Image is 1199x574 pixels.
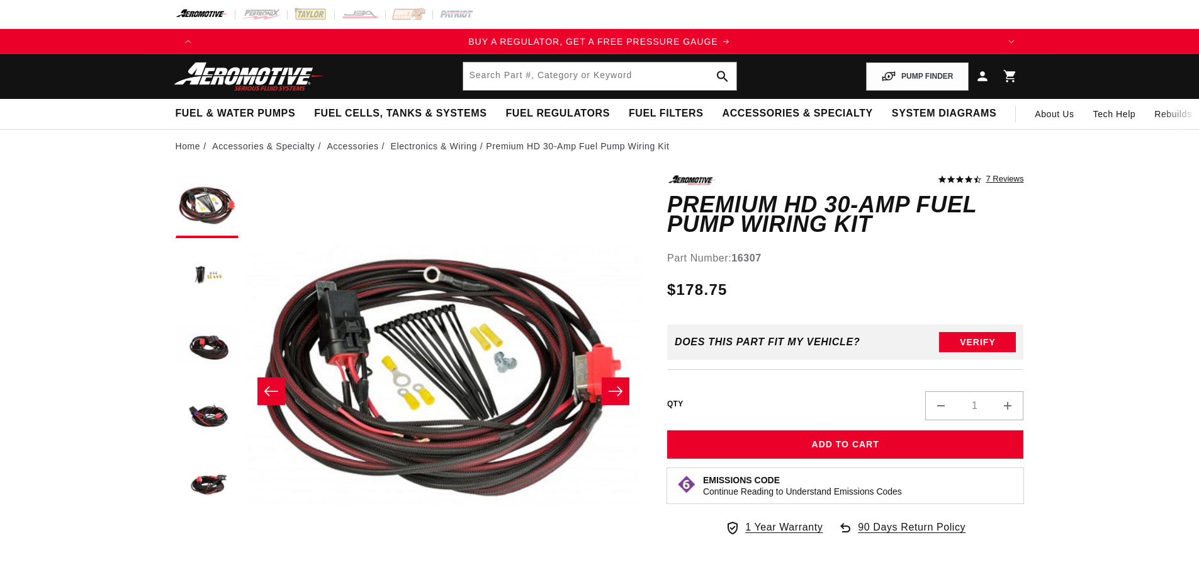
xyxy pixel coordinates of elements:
li: Premium HD 30-Amp Fuel Pump Wiring Kit [486,139,669,153]
a: 1 Year Warranty [725,519,823,536]
div: Does This part fit My vehicle? [675,336,860,348]
strong: 16307 [731,253,762,263]
button: Load image 1 in gallery view [176,175,239,238]
input: Search by Part Number, Category or Keyword [463,62,736,90]
button: Translation missing: en.sections.announcements.next_announcement [999,29,1024,54]
button: Slide right [602,377,629,405]
button: Load image 3 in gallery view [176,314,239,377]
div: Announcement [201,35,999,49]
button: Load image 5 in gallery view [176,452,239,515]
button: Add to Cart [667,430,1024,459]
span: Accessories & Specialty [723,107,873,120]
slideshow-component: Translation missing: en.sections.announcements.announcement_bar [144,29,1055,54]
a: 90 Days Return Policy [838,519,965,548]
button: search button [709,62,736,90]
a: About Us [1025,99,1083,129]
span: Fuel & Water Pumps [176,107,296,120]
img: Aeromotive [171,62,328,91]
span: System Diagrams [892,107,996,120]
span: 90 Days Return Policy [858,519,965,548]
span: BUY A REGULATOR, GET A FREE PRESSURE GAUGE [468,37,718,47]
summary: Fuel Cells, Tanks & Systems [305,99,496,129]
a: Accessories [327,139,378,153]
summary: Accessories & Specialty [713,99,882,129]
button: Load image 4 in gallery view [176,383,239,446]
span: Fuel Cells, Tanks & Systems [314,107,487,120]
summary: System Diagrams [882,99,1006,129]
div: Part Number: [667,250,1024,267]
summary: Fuel & Water Pumps [166,99,305,129]
h1: Premium HD 30-Amp Fuel Pump Wiring Kit [667,195,1024,234]
span: Fuel Filters [629,107,704,120]
button: PUMP FINDER [866,62,968,91]
strong: Emissions Code [703,475,780,485]
span: 1 Year Warranty [745,519,823,536]
button: Load image 2 in gallery view [176,244,239,307]
button: Emissions CodeContinue Reading to Understand Emissions Codes [703,474,902,497]
button: Translation missing: en.sections.announcements.previous_announcement [176,29,201,54]
a: Electronics & Wiring [391,139,477,153]
summary: Tech Help [1084,99,1146,129]
summary: Fuel Filters [619,99,713,129]
div: 1 of 4 [201,35,999,49]
span: Fuel Regulators [505,107,609,120]
button: Slide left [257,377,285,405]
li: Accessories & Specialty [212,139,324,153]
img: Emissions code [677,474,697,495]
p: Continue Reading to Understand Emissions Codes [703,486,902,497]
nav: breadcrumbs [176,139,1024,153]
a: Home [176,139,201,153]
span: Rebuilds [1154,107,1191,121]
span: About Us [1035,109,1074,119]
button: Verify [939,332,1016,352]
label: QTY [667,399,684,410]
span: $178.75 [667,278,728,301]
span: Tech Help [1093,107,1136,121]
summary: Fuel Regulators [496,99,619,129]
a: 7 reviews [986,175,1024,184]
